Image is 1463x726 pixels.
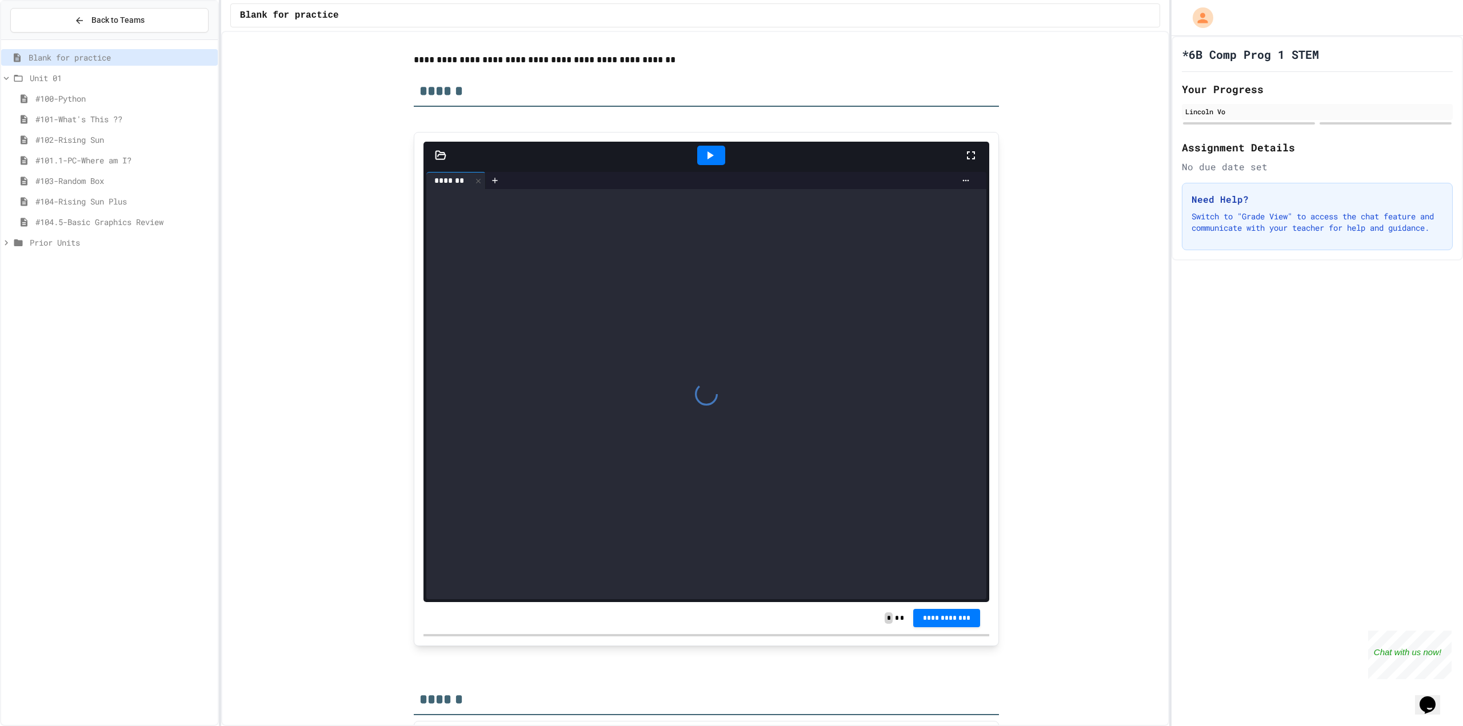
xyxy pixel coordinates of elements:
[35,175,213,187] span: #103-Random Box
[1368,631,1452,679] iframe: chat widget
[91,14,145,26] span: Back to Teams
[1181,5,1216,31] div: My Account
[30,72,213,84] span: Unit 01
[30,236,213,248] span: Prior Units
[35,113,213,125] span: #101-What's This ??
[35,93,213,105] span: #100-Python
[1182,139,1453,155] h2: Assignment Details
[1182,81,1453,97] h2: Your Progress
[35,154,213,166] span: #101.1-PC-Where am I?
[1192,211,1443,234] p: Switch to "Grade View" to access the chat feature and communicate with your teacher for help and ...
[1192,192,1443,206] h3: Need Help?
[1182,160,1453,174] div: No due date set
[1182,46,1319,62] h1: *6B Comp Prog 1 STEM
[10,8,209,33] button: Back to Teams
[240,9,339,22] span: Blank for practice
[29,51,213,63] span: Blank for practice
[35,195,213,207] span: #104-Rising Sun Plus
[35,134,213,146] span: #102-Rising Sun
[35,216,213,228] span: #104.5-Basic Graphics Review
[1415,680,1452,715] iframe: chat widget
[1185,106,1449,117] div: Lincoln Vo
